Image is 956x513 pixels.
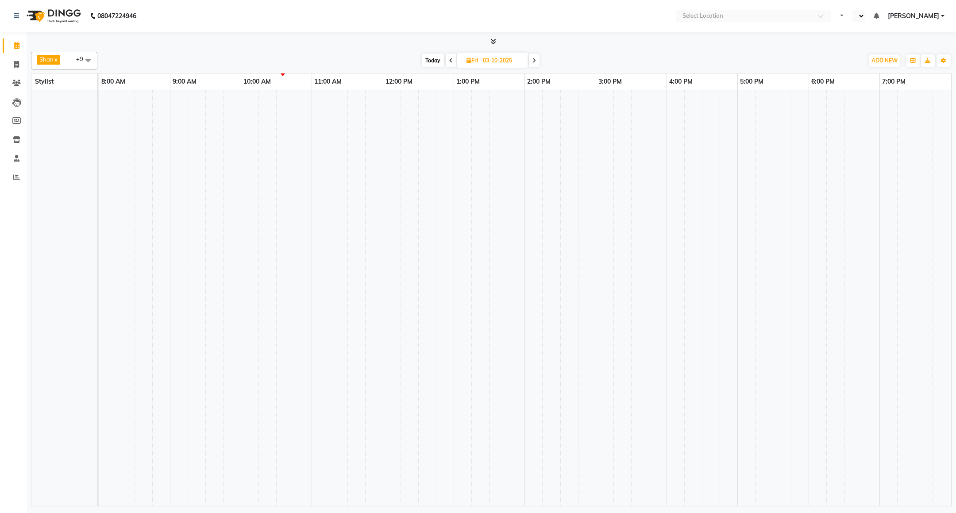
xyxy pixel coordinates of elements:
a: 12:00 PM [383,75,415,88]
span: +9 [76,55,90,62]
span: Fri [464,57,480,64]
span: Today [422,54,444,67]
a: 9:00 AM [170,75,199,88]
a: 11:00 AM [312,75,344,88]
span: Stylist [35,77,54,85]
span: ADD NEW [871,57,898,64]
a: 5:00 PM [738,75,766,88]
button: ADD NEW [869,54,900,67]
a: 6:00 PM [809,75,837,88]
a: x [54,56,58,63]
div: Select Location [682,12,723,20]
img: logo [23,4,83,28]
span: Shan [39,56,54,63]
a: 7:00 PM [880,75,908,88]
a: 4:00 PM [667,75,695,88]
b: 08047224946 [97,4,136,28]
a: 1:00 PM [454,75,482,88]
input: 2025-10-03 [480,54,524,67]
a: 8:00 AM [99,75,127,88]
a: 2:00 PM [525,75,553,88]
a: 3:00 PM [596,75,624,88]
span: [PERSON_NAME] [888,12,939,21]
a: 10:00 AM [241,75,273,88]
